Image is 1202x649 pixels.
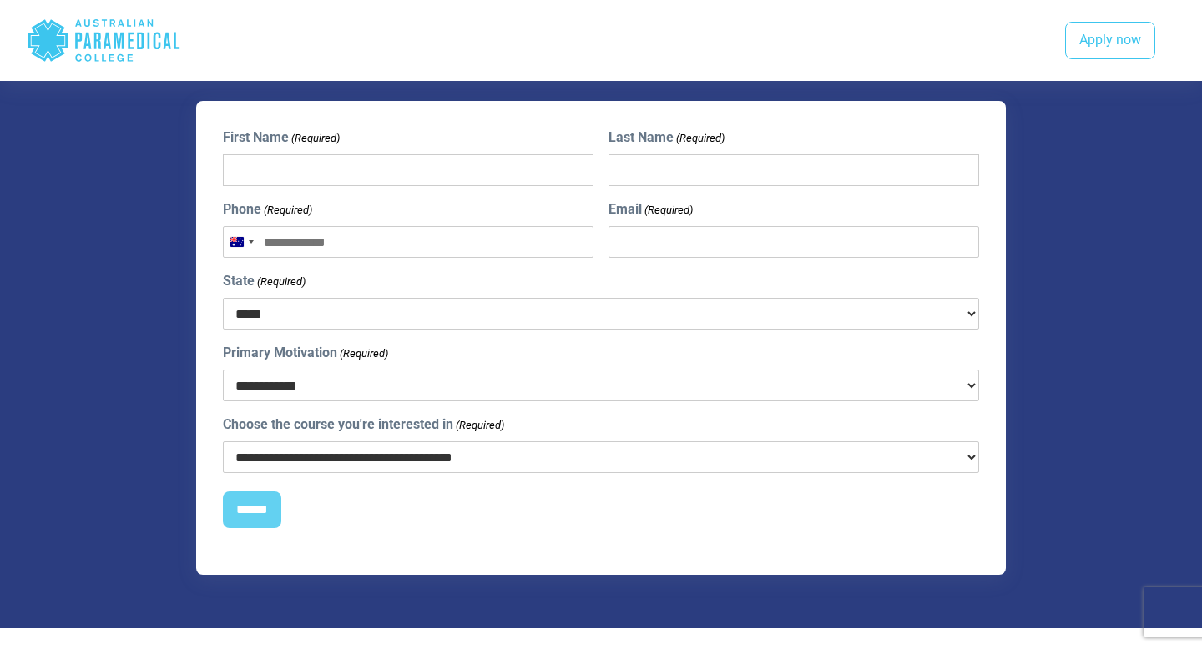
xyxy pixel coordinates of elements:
label: Choose the course you're interested in [223,415,504,435]
label: Phone [223,199,312,219]
div: Australian Paramedical College [27,13,181,68]
label: State [223,271,306,291]
span: (Required) [675,130,725,147]
span: (Required) [338,345,388,362]
span: (Required) [255,274,306,290]
label: Last Name [609,128,725,148]
span: (Required) [290,130,340,147]
label: First Name [223,128,340,148]
label: Primary Motivation [223,343,388,363]
button: Selected country [224,227,259,257]
span: (Required) [454,417,504,434]
a: Apply now [1065,22,1155,60]
span: (Required) [644,202,694,219]
label: Email [609,199,693,219]
span: (Required) [262,202,312,219]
